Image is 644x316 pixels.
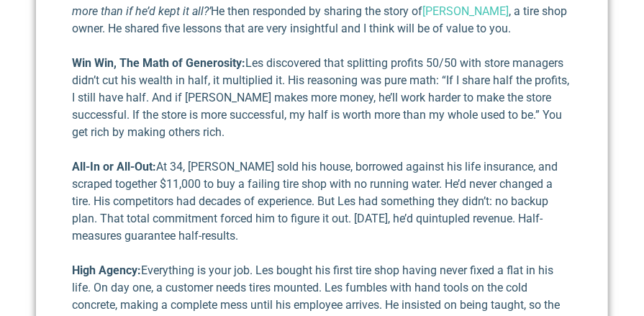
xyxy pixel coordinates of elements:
a: [PERSON_NAME] [422,4,509,18]
strong: Win Win, The Math of Generosity: [72,56,245,70]
strong: High Agency: [72,263,141,277]
strong: All-In or All-Out: [72,160,156,173]
p: Les discovered that splitting profits 50/50 with store managers didn’t cut his wealth in half, it... [72,55,572,141]
p: At 34, [PERSON_NAME] sold his house, borrowed against his life insurance, and scraped together $1... [72,158,572,245]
